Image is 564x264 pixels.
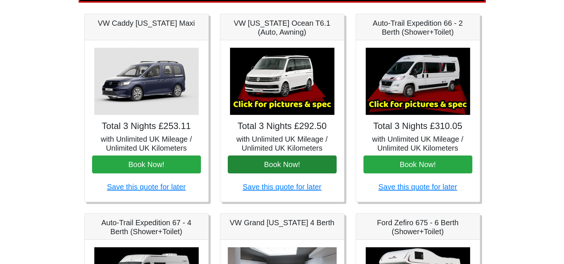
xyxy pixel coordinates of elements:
[228,121,337,132] h4: Total 3 Nights £292.50
[228,135,337,153] h5: with Unlimited UK Mileage / Unlimited UK Kilometers
[92,121,201,132] h4: Total 3 Nights £253.11
[94,48,199,115] img: VW Caddy California Maxi
[228,218,337,227] h5: VW Grand [US_STATE] 4 Berth
[363,155,472,173] button: Book Now!
[363,121,472,132] h4: Total 3 Nights £310.05
[92,218,201,236] h5: Auto-Trail Expedition 67 - 4 Berth (Shower+Toilet)
[92,135,201,153] h5: with Unlimited UK Mileage / Unlimited UK Kilometers
[228,155,337,173] button: Book Now!
[107,183,186,191] a: Save this quote for later
[230,48,334,115] img: VW California Ocean T6.1 (Auto, Awning)
[92,155,201,173] button: Book Now!
[243,183,321,191] a: Save this quote for later
[363,19,472,37] h5: Auto-Trail Expedition 66 - 2 Berth (Shower+Toilet)
[92,19,201,28] h5: VW Caddy [US_STATE] Maxi
[366,48,470,115] img: Auto-Trail Expedition 66 - 2 Berth (Shower+Toilet)
[378,183,457,191] a: Save this quote for later
[228,19,337,37] h5: VW [US_STATE] Ocean T6.1 (Auto, Awning)
[363,218,472,236] h5: Ford Zefiro 675 - 6 Berth (Shower+Toilet)
[363,135,472,153] h5: with Unlimited UK Mileage / Unlimited UK Kilometers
